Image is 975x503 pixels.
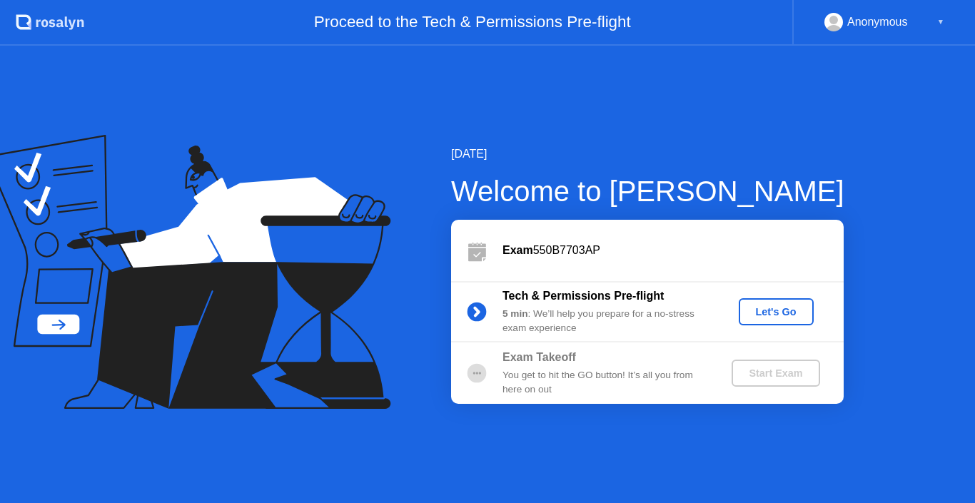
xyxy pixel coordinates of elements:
[744,306,808,317] div: Let's Go
[739,298,814,325] button: Let's Go
[502,242,844,259] div: 550B7703AP
[502,244,533,256] b: Exam
[451,170,844,213] div: Welcome to [PERSON_NAME]
[502,290,664,302] b: Tech & Permissions Pre-flight
[737,367,814,379] div: Start Exam
[502,351,576,363] b: Exam Takeoff
[847,13,908,31] div: Anonymous
[732,360,819,387] button: Start Exam
[502,307,708,336] div: : We’ll help you prepare for a no-stress exam experience
[451,146,844,163] div: [DATE]
[502,368,708,397] div: You get to hit the GO button! It’s all you from here on out
[502,308,528,319] b: 5 min
[937,13,944,31] div: ▼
